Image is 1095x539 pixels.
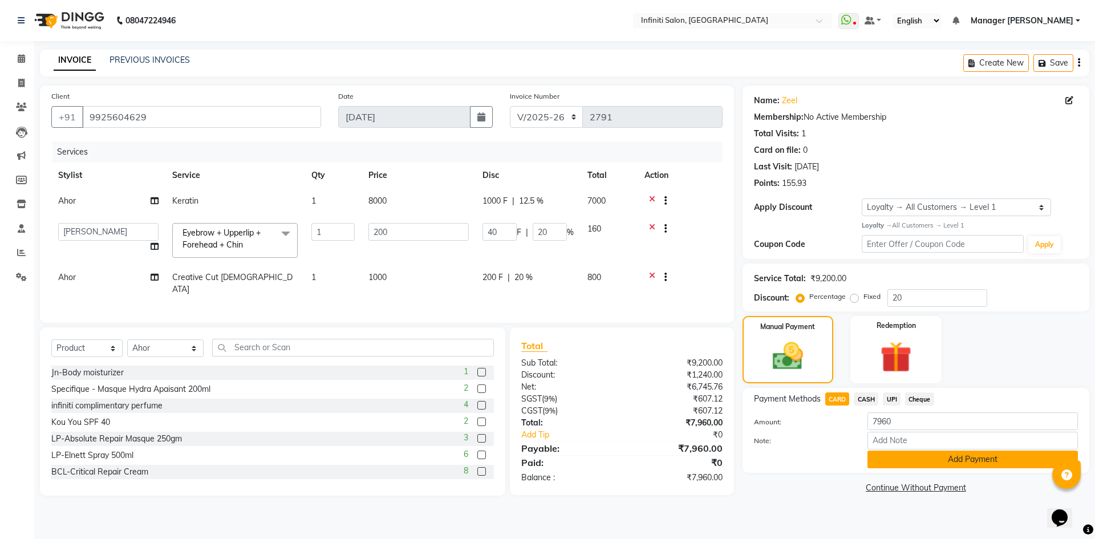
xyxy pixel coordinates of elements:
[513,393,622,405] div: ( )
[51,367,124,379] div: Jn-Body moisturizer
[513,405,622,417] div: ( )
[521,406,542,416] span: CGST
[51,383,210,395] div: Specifique - Masque Hydra Apaisant 200ml
[801,128,806,140] div: 1
[883,392,901,406] span: UPI
[877,321,916,331] label: Redemption
[508,271,510,283] span: |
[513,429,640,441] a: Add Tip
[513,441,622,455] div: Payable:
[368,196,387,206] span: 8000
[622,472,731,484] div: ₹7,960.00
[513,456,622,469] div: Paid:
[622,405,731,417] div: ₹607.12
[1033,54,1073,72] button: Save
[51,466,148,478] div: BCL-Critical Repair Cream
[754,177,780,189] div: Points:
[867,432,1078,449] input: Add Note
[513,381,622,393] div: Net:
[745,482,1087,494] a: Continue Without Payment
[622,381,731,393] div: ₹6,745.76
[754,111,804,123] div: Membership:
[368,272,387,282] span: 1000
[581,163,638,188] th: Total
[760,322,815,332] label: Manual Payment
[745,417,859,427] label: Amount:
[1047,493,1084,528] iframe: chat widget
[29,5,107,37] img: logo
[622,369,731,381] div: ₹1,240.00
[587,196,606,206] span: 7000
[51,163,165,188] th: Stylist
[519,195,544,207] span: 12.5 %
[51,106,83,128] button: +91
[464,432,468,444] span: 3
[862,221,1078,230] div: All Customers → Level 1
[521,394,542,404] span: SGST
[754,144,801,156] div: Card on file:
[476,163,581,188] th: Disc
[52,141,731,163] div: Services
[763,339,813,374] img: _cash.svg
[243,240,248,250] a: x
[638,163,723,188] th: Action
[803,144,808,156] div: 0
[754,161,792,173] div: Last Visit:
[464,415,468,427] span: 2
[810,273,846,285] div: ₹9,200.00
[782,177,806,189] div: 155.93
[109,55,190,65] a: PREVIOUS INVOICES
[58,272,76,282] span: Ahor
[587,272,601,282] span: 800
[754,238,862,250] div: Coupon Code
[464,399,468,411] span: 4
[754,95,780,107] div: Name:
[622,456,731,469] div: ₹0
[545,406,555,415] span: 9%
[863,291,881,302] label: Fixed
[567,226,574,238] span: %
[640,429,731,441] div: ₹0
[963,54,1029,72] button: Create New
[311,196,316,206] span: 1
[362,163,476,188] th: Price
[1028,236,1061,253] button: Apply
[794,161,819,173] div: [DATE]
[754,201,862,213] div: Apply Discount
[172,196,198,206] span: Keratin
[513,417,622,429] div: Total:
[544,394,555,403] span: 9%
[305,163,362,188] th: Qty
[212,339,494,356] input: Search or Scan
[754,393,821,405] span: Payment Methods
[754,292,789,304] div: Discount:
[311,272,316,282] span: 1
[622,441,731,455] div: ₹7,960.00
[514,271,533,283] span: 20 %
[464,382,468,394] span: 2
[464,465,468,477] span: 8
[464,366,468,378] span: 1
[754,128,799,140] div: Total Visits:
[513,369,622,381] div: Discount:
[517,226,521,238] span: F
[82,106,321,128] input: Search by Name/Mobile/Email/Code
[905,392,934,406] span: Cheque
[854,392,878,406] span: CASH
[54,50,96,71] a: INVOICE
[622,417,731,429] div: ₹7,960.00
[172,272,293,294] span: Creative Cut [DEMOGRAPHIC_DATA]
[809,291,846,302] label: Percentage
[622,393,731,405] div: ₹607.12
[867,451,1078,468] button: Add Payment
[587,224,601,234] span: 160
[125,5,176,37] b: 08047224946
[825,392,850,406] span: CARD
[513,357,622,369] div: Sub Total:
[51,449,133,461] div: LP-Elnett Spray 500ml
[862,221,892,229] strong: Loyalty →
[745,436,859,446] label: Note:
[58,196,76,206] span: Ahor
[862,235,1024,253] input: Enter Offer / Coupon Code
[622,357,731,369] div: ₹9,200.00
